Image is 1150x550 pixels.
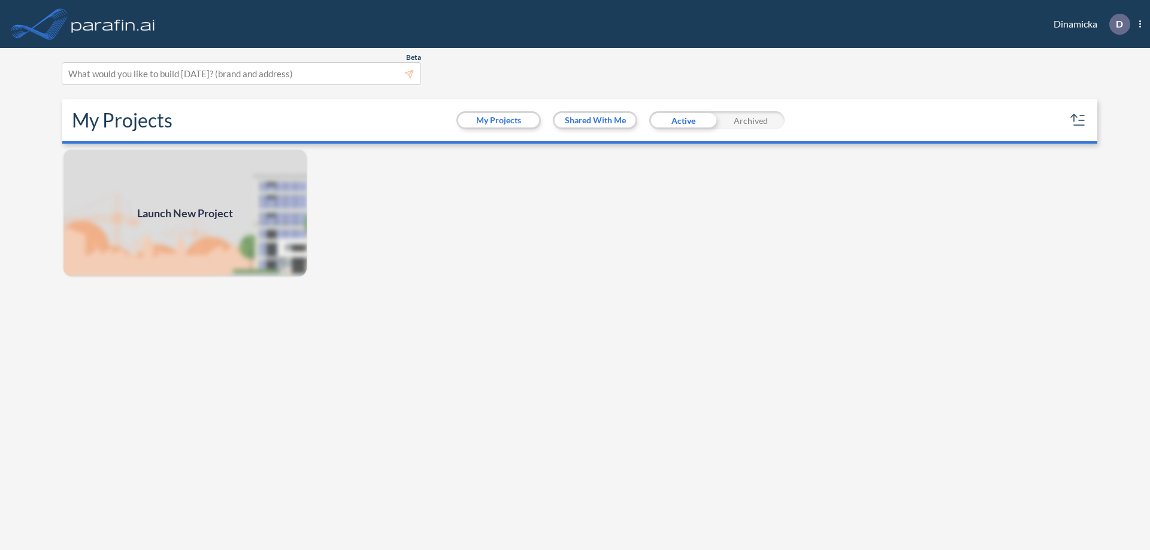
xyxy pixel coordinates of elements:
[72,109,172,132] h2: My Projects
[555,113,635,127] button: Shared With Me
[62,148,308,278] a: Launch New Project
[69,12,158,36] img: logo
[406,53,421,62] span: Beta
[1036,14,1141,35] div: Dinamicka
[1116,19,1123,29] p: D
[717,111,785,129] div: Archived
[649,111,717,129] div: Active
[458,113,539,127] button: My Projects
[137,205,233,221] span: Launch New Project
[62,148,308,278] img: add
[1069,111,1088,130] button: sort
